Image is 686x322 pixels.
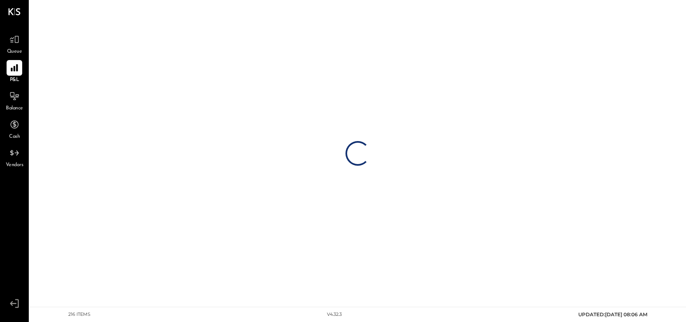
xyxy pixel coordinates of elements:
span: Cash [9,133,20,141]
a: P&L [0,60,28,84]
span: Vendors [6,162,23,169]
a: Vendors [0,145,28,169]
span: Queue [7,48,22,56]
a: Queue [0,32,28,56]
a: Cash [0,117,28,141]
div: 216 items [68,311,90,318]
span: P&L [10,76,19,84]
a: Balance [0,88,28,112]
span: Balance [6,105,23,112]
div: v 4.32.3 [327,311,342,318]
span: UPDATED: [DATE] 08:06 AM [578,311,647,317]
